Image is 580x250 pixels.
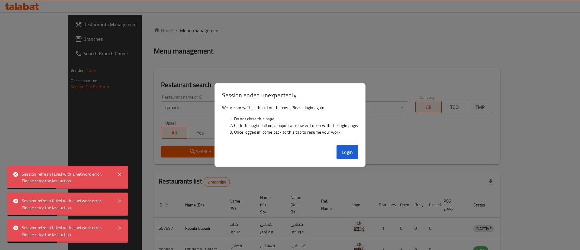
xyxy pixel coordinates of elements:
div: Session refresh failed with a network error. Please retry the last action. [22,197,111,211]
li: Click the login button, a popup window will open with the login page. [234,122,358,129]
div: Session refresh failed with a network error. Please retry the last action. [22,171,111,184]
button: Login [337,145,358,159]
div: We are sorry. This should not happen. Please login again. [215,102,366,142]
h3: Session ended unexpectedly [222,91,358,99]
div: Session refresh failed with a network error. Please retry the last action. [22,224,111,238]
li: Do not close this page. [234,115,358,122]
li: Once logged in, come back to this tab to resume your work. [234,129,358,135]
